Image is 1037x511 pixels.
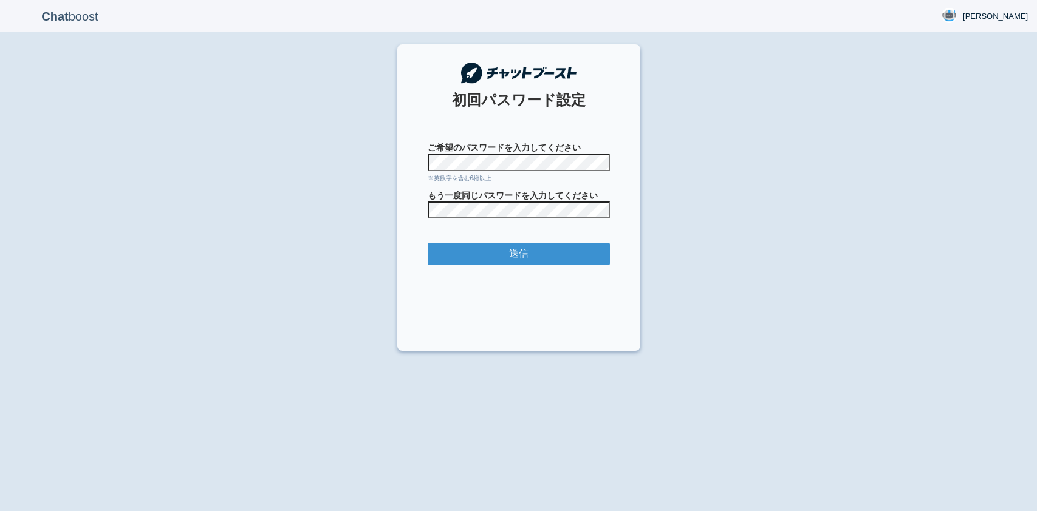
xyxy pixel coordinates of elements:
[461,63,577,84] img: チャットブースト
[9,1,131,32] p: boost
[428,243,610,265] input: 送信
[428,174,610,183] div: ※英数字を含む6桁以上
[41,10,68,23] b: Chat
[942,8,957,23] img: User Image
[428,90,610,110] div: 初回パスワード設定
[428,141,610,154] span: ご希望のパスワードを入力してください
[428,189,610,201] span: もう一度同じパスワードを入力してください
[963,10,1028,22] span: [PERSON_NAME]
